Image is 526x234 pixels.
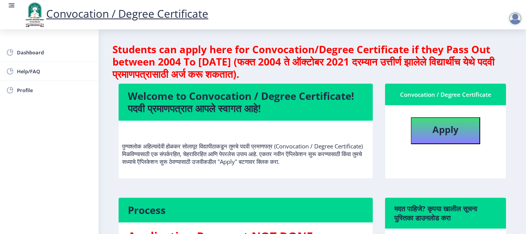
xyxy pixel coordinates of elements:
h4: Students can apply here for Convocation/Degree Certificate if they Pass Out between 2004 To [DATE... [112,43,512,80]
div: Convocation / Degree Certificate [394,90,497,99]
img: logo [23,2,46,28]
h6: मदत पाहिजे? कृपया खालील सूचना पुस्तिका डाउनलोड करा [394,204,497,222]
h4: Welcome to Convocation / Degree Certificate! पदवी प्रमाणपत्रात आपले स्वागत आहे! [128,90,364,114]
b: Apply [432,123,459,136]
p: पुण्यश्लोक अहिल्यादेवी होळकर सोलापूर विद्यापीठाकडून तुमचे पदवी प्रमाणपत्र (Convocation / Degree C... [122,127,369,165]
span: Dashboard [17,48,92,57]
button: Apply [411,117,480,144]
span: Profile [17,86,92,95]
a: Convocation / Degree Certificate [23,6,208,21]
h4: Process [128,204,364,216]
span: Help/FAQ [17,67,92,76]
